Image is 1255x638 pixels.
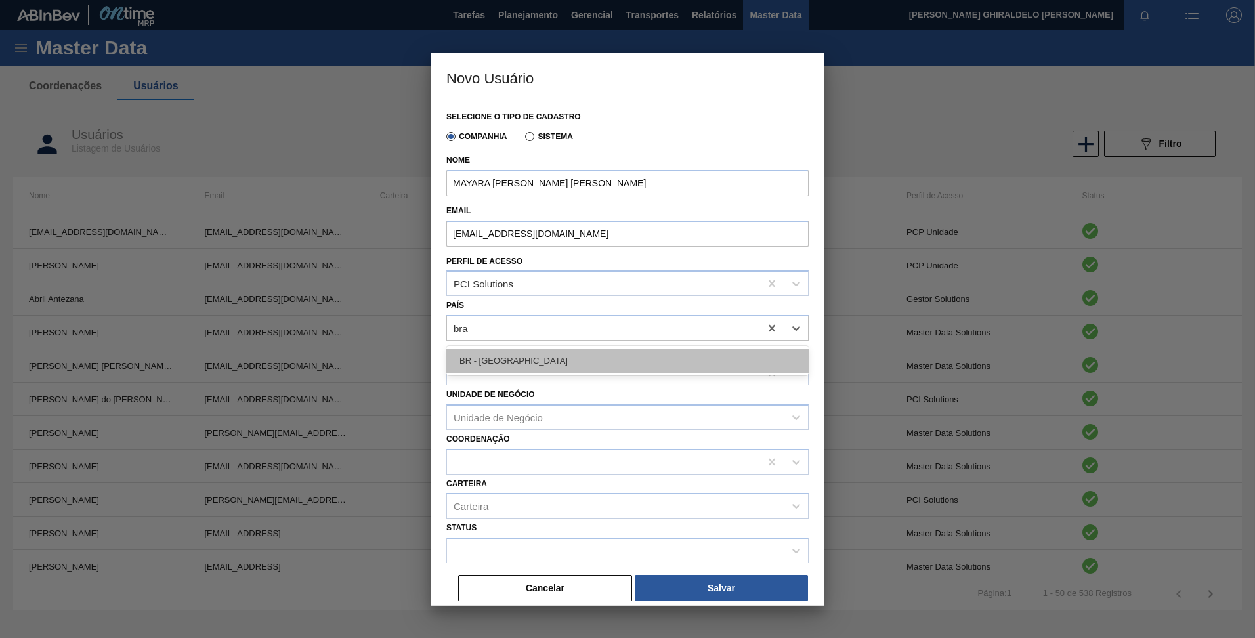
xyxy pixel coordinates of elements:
[446,435,510,444] label: Coordenação
[525,132,573,141] label: Sistema
[454,501,488,512] div: Carteira
[431,53,824,102] h3: Novo Usuário
[446,349,809,373] div: BR - [GEOGRAPHIC_DATA]
[446,523,477,532] label: Status
[446,202,809,221] label: Email
[446,479,487,488] label: Carteira
[458,575,632,601] button: Cancelar
[446,257,522,266] label: Perfil de Acesso
[454,412,543,423] div: Unidade de Negócio
[446,345,475,354] label: Idioma
[446,132,507,141] label: Companhia
[446,390,535,399] label: Unidade de Negócio
[635,575,808,601] button: Salvar
[454,278,513,289] div: PCI Solutions
[446,112,581,121] label: Selecione o tipo de cadastro
[446,151,809,170] label: Nome
[446,301,464,310] label: País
